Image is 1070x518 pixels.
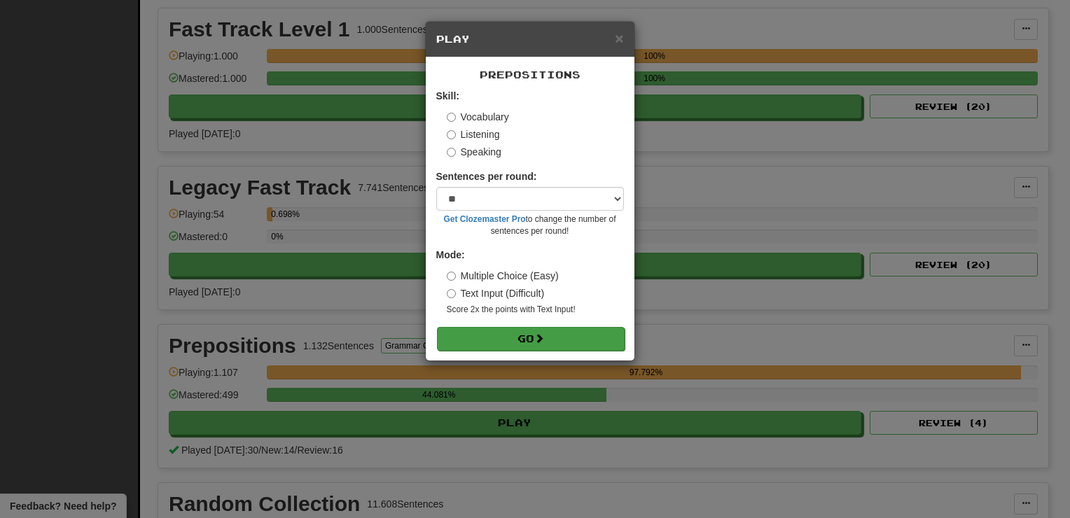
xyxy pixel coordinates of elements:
[444,214,526,224] a: Get Clozemaster Pro
[615,30,623,46] span: ×
[447,289,456,298] input: Text Input (Difficult)
[447,113,456,122] input: Vocabulary
[447,269,559,283] label: Multiple Choice (Easy)
[447,286,545,300] label: Text Input (Difficult)
[436,213,624,237] small: to change the number of sentences per round!
[447,148,456,157] input: Speaking
[480,69,581,80] span: Prepositions
[447,110,509,124] label: Vocabulary
[615,31,623,45] button: Close
[447,272,456,281] input: Multiple Choice (Easy)
[436,90,459,101] strong: Skill:
[437,327,625,351] button: Go
[436,249,465,260] strong: Mode:
[436,169,537,183] label: Sentences per round:
[447,127,500,141] label: Listening
[436,32,624,46] h5: Play
[447,130,456,139] input: Listening
[447,304,624,316] small: Score 2x the points with Text Input !
[447,145,501,159] label: Speaking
